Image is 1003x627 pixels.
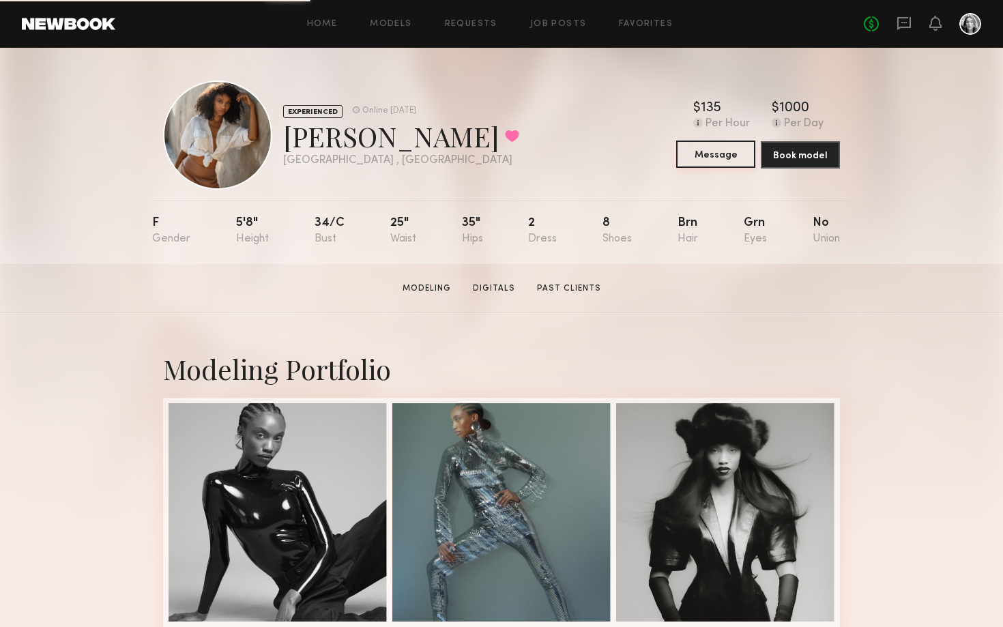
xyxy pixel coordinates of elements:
div: [GEOGRAPHIC_DATA] , [GEOGRAPHIC_DATA] [283,155,519,166]
div: $ [772,102,779,115]
div: 25" [390,217,416,245]
div: EXPERIENCED [283,105,343,118]
a: Modeling [397,282,456,295]
div: Per Day [784,118,824,130]
div: Modeling Portfolio [163,351,840,387]
a: Home [307,20,338,29]
div: F [152,217,190,245]
div: 2 [528,217,557,245]
a: Past Clients [532,282,607,295]
div: 5'8" [236,217,269,245]
div: No [813,217,840,245]
a: Job Posts [530,20,587,29]
div: 8 [602,217,632,245]
div: Online [DATE] [362,106,416,115]
a: Digitals [467,282,521,295]
a: Requests [445,20,497,29]
a: Models [370,20,411,29]
button: Book model [761,141,840,169]
button: Message [676,141,755,168]
div: 34/c [315,217,345,245]
div: 1000 [779,102,809,115]
div: 35" [462,217,483,245]
div: Grn [744,217,767,245]
div: Per Hour [706,118,750,130]
div: 135 [701,102,721,115]
a: Favorites [619,20,673,29]
div: [PERSON_NAME] [283,118,519,154]
div: $ [693,102,701,115]
div: Brn [678,217,698,245]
